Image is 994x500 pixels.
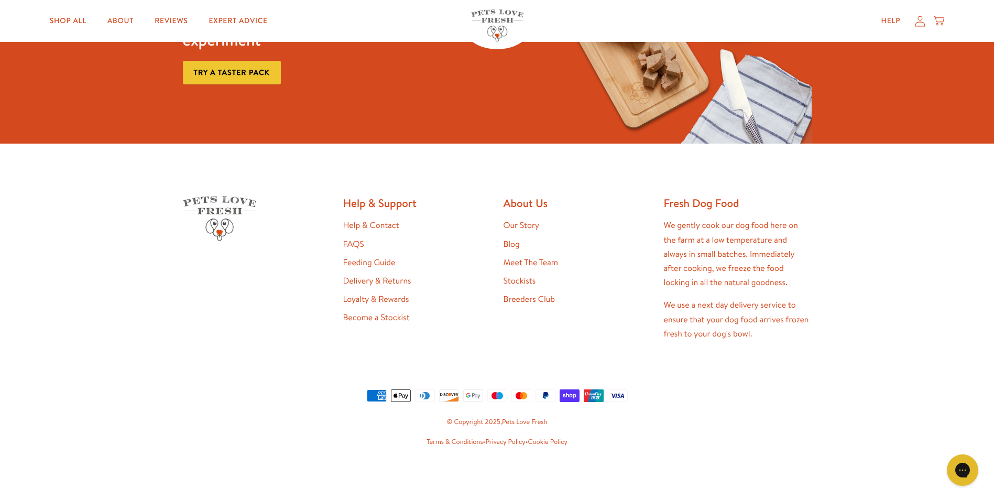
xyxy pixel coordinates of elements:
[427,437,483,447] a: Terms & Conditions
[183,437,812,448] small: • •
[504,220,540,231] a: Our Story
[343,238,364,250] a: FAQS
[343,220,399,231] a: Help & Contact
[664,196,812,210] h2: Fresh Dog Food
[664,219,812,290] p: We gently cook our dog food here on the farm at a low temperature and always in small batches. Im...
[343,275,411,287] a: Delivery & Returns
[183,9,440,50] h3: Dog food that isn't a chemistry experiment
[146,10,196,31] a: Reviews
[485,437,525,447] a: Privacy Policy
[502,417,547,427] a: Pets Love Fresh
[343,196,491,210] h2: Help & Support
[872,10,909,31] a: Help
[201,10,276,31] a: Expert Advice
[343,312,410,323] a: Become a Stockist
[183,417,812,428] small: © Copyright 2025,
[183,196,256,241] img: Pets Love Fresh
[504,238,520,250] a: Blog
[942,451,984,490] iframe: Gorgias live chat messenger
[343,294,409,305] a: Loyalty & Rewards
[528,437,567,447] a: Cookie Policy
[504,294,555,305] a: Breeders Club
[41,10,95,31] a: Shop All
[471,9,523,41] img: Pets Love Fresh
[504,275,536,287] a: Stockists
[183,61,281,84] a: Try a taster pack
[504,257,558,268] a: Meet The Team
[99,10,142,31] a: About
[343,257,396,268] a: Feeding Guide
[664,298,812,341] p: We use a next day delivery service to ensure that your dog food arrives frozen fresh to your dog'...
[504,196,651,210] h2: About Us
